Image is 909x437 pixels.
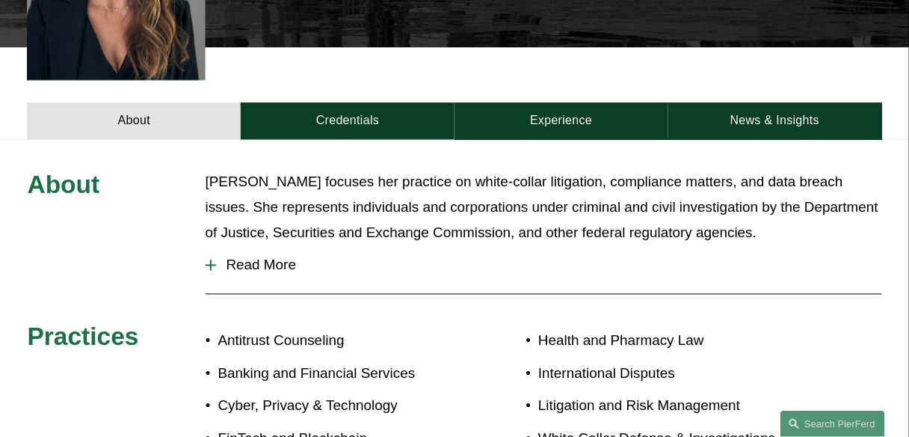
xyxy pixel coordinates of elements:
[218,394,454,419] p: Cyber, Privacy & Technology
[218,361,454,387] p: Banking and Financial Services
[538,361,810,387] p: International Disputes
[241,103,454,139] a: Credentials
[216,257,882,274] span: Read More
[668,103,882,139] a: News & Insights
[27,323,138,351] span: Practices
[206,170,882,246] p: [PERSON_NAME] focuses her practice on white-collar litigation, compliance matters, and data breac...
[27,171,99,199] span: About
[218,328,454,354] p: Antitrust Counseling
[538,328,810,354] p: Health and Pharmacy Law
[538,394,810,419] p: Litigation and Risk Management
[206,246,882,285] button: Read More
[454,103,668,139] a: Experience
[27,103,241,139] a: About
[780,411,885,437] a: Search this site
